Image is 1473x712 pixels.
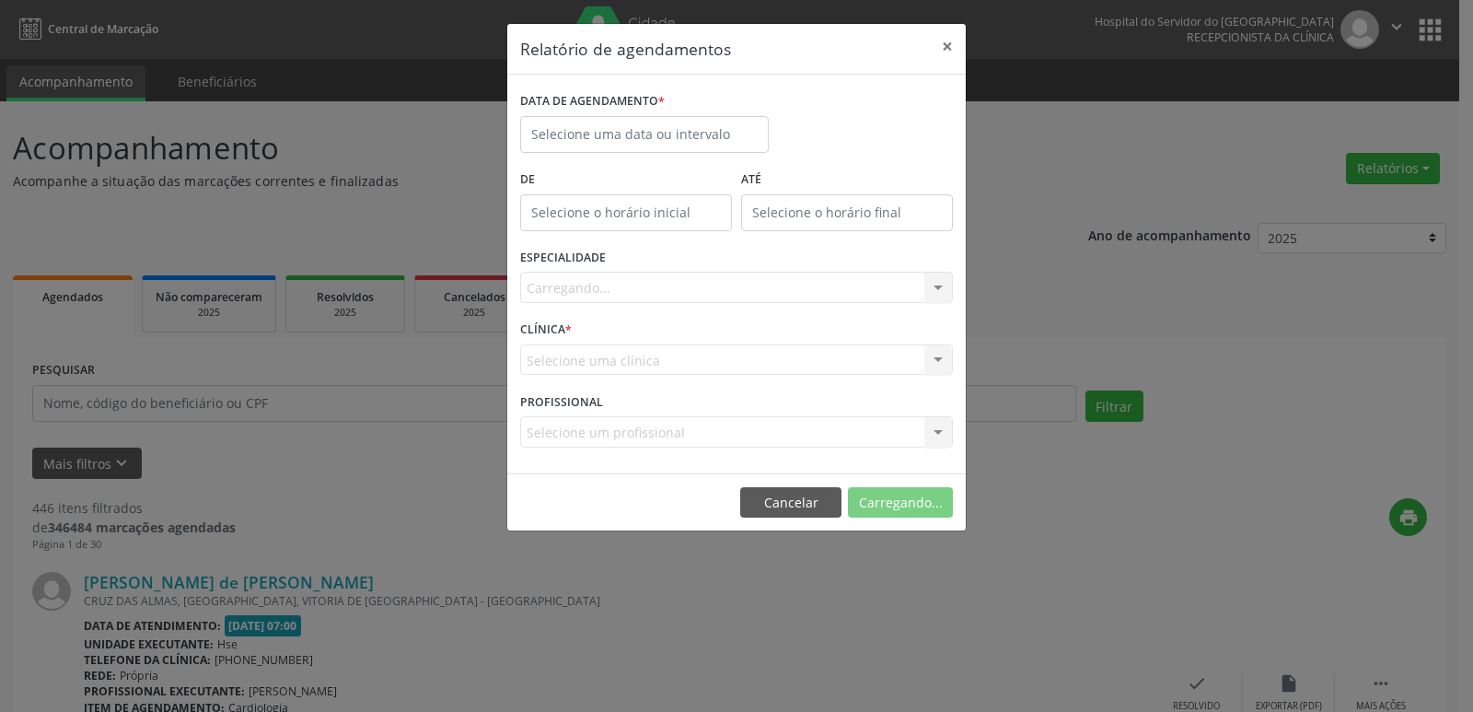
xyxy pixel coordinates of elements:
[929,24,966,69] button: Close
[520,194,732,231] input: Selecione o horário inicial
[520,388,603,416] label: PROFISSIONAL
[520,316,572,344] label: CLÍNICA
[520,116,769,153] input: Selecione uma data ou intervalo
[741,194,953,231] input: Selecione o horário final
[520,37,731,61] h5: Relatório de agendamentos
[520,166,732,194] label: De
[848,487,953,519] button: Carregando...
[740,487,841,519] button: Cancelar
[520,244,606,273] label: ESPECIALIDADE
[741,166,953,194] label: ATÉ
[520,88,665,116] label: DATA DE AGENDAMENTO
